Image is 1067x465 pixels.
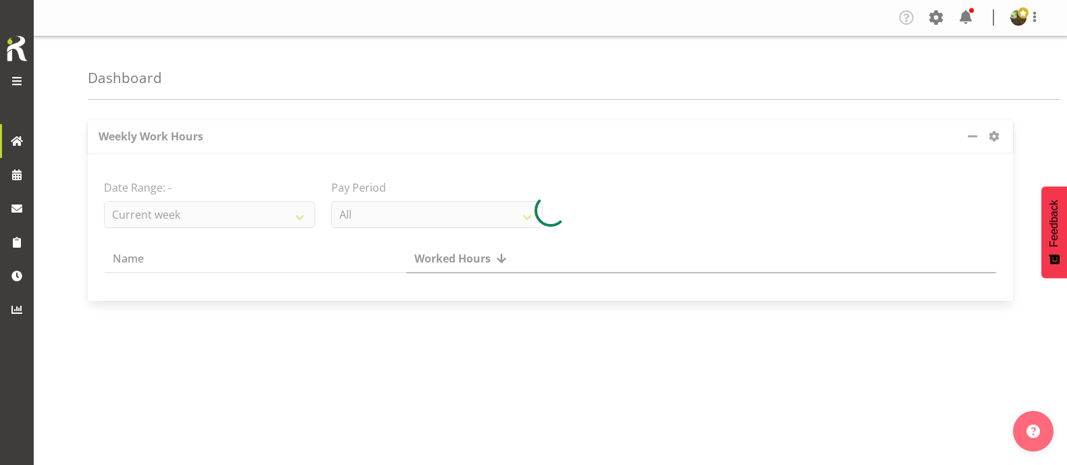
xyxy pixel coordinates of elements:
button: Feedback - Show survey [1041,186,1067,278]
img: help-xxl-2.png [1027,425,1040,438]
img: filipo-iupelid4dee51ae661687a442d92e36fb44151.png [1010,9,1027,26]
h4: Dashboard [88,70,162,86]
span: Feedback [1048,200,1060,247]
img: Rosterit icon logo [3,34,30,63]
